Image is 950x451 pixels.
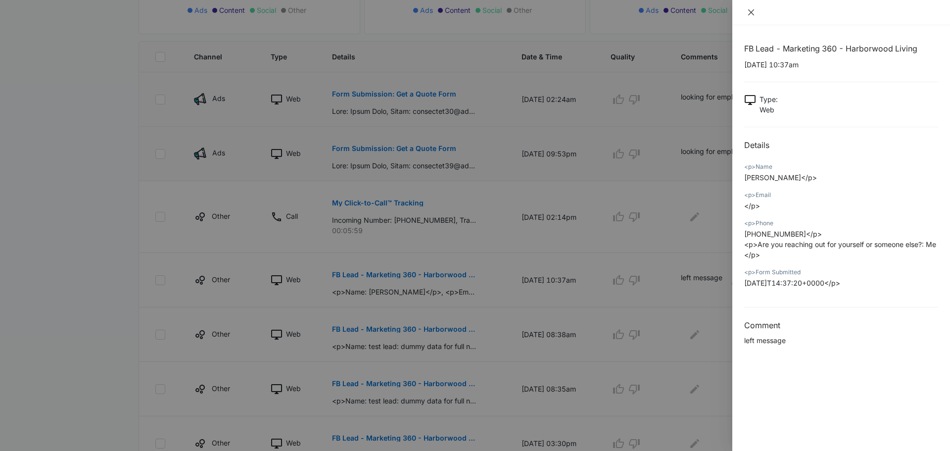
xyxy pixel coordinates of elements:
[744,201,760,210] span: </p>
[744,43,938,54] h1: FB Lead - Marketing 360 - Harborwood Living
[744,319,938,331] h3: Comment
[744,173,817,182] span: [PERSON_NAME]</p>
[760,94,778,104] p: Type :
[744,59,938,70] p: [DATE] 10:37am
[760,104,778,115] p: Web
[744,219,938,228] div: <p>Phone
[744,335,938,346] p: left message
[744,139,938,151] h2: Details
[744,268,938,277] div: <p>Form Submitted
[744,279,840,287] span: [DATE]T14:37:20+0000</p>
[744,162,938,171] div: <p>Name
[744,191,938,200] div: <p>Email
[744,230,822,238] span: [PHONE_NUMBER]</p>
[744,240,936,259] span: <p>Are you reaching out for yourself or someone else?: Me</p>
[747,8,755,16] span: close
[744,8,758,17] button: Close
